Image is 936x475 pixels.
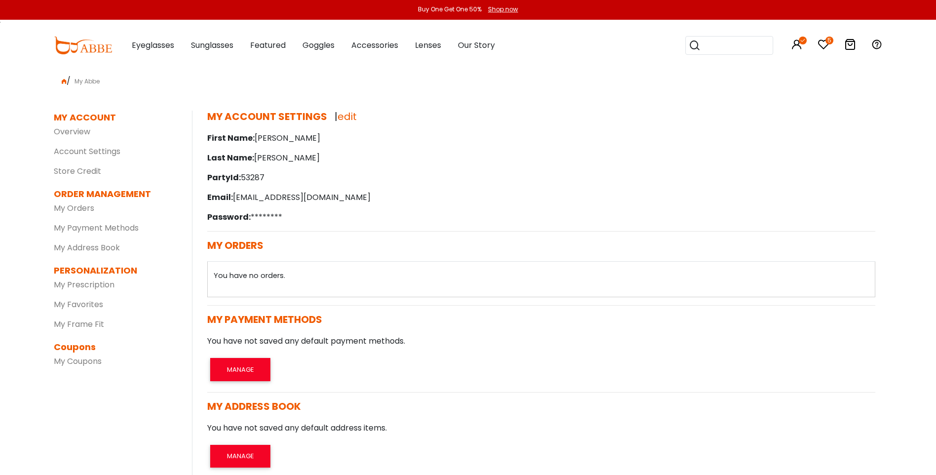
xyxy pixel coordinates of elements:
a: 5 [818,40,829,52]
a: My Address Book [54,242,120,253]
i: 5 [825,37,833,44]
span: Last Name: [207,152,254,163]
span: Sunglasses [191,40,233,51]
span: My Abbe [71,77,104,85]
p: You have not saved any default address items. [207,422,875,434]
span: Featured [250,40,286,51]
a: My Prescription [54,279,114,290]
img: abbeglasses.com [54,37,112,54]
div: Shop now [488,5,518,14]
a: MANAGE [207,363,273,375]
span: Goggles [302,40,335,51]
span: MY PAYMENT METHODS [207,313,322,326]
dt: PERSONALIZATION [54,264,177,277]
span: MY ORDERS [207,238,263,252]
font: 53287 [241,172,264,183]
span: PartyId: [207,172,241,183]
a: My Coupons [54,356,102,367]
span: MY ACCOUNT SETTINGS [207,110,327,123]
img: home.png [62,79,67,84]
span: First Name: [207,132,255,144]
a: edit [337,110,357,123]
p: You have not saved any default payment methods. [207,335,875,347]
div: / [54,71,883,87]
button: MANAGE [210,358,270,381]
font: [PERSON_NAME] [255,132,320,144]
a: Overview [54,126,90,137]
span: Eyeglasses [132,40,174,51]
span: | [335,110,357,123]
a: MANAGE [207,450,273,461]
font: [PERSON_NAME] [254,152,320,163]
span: Password: [207,211,251,223]
a: My Orders [54,202,94,214]
a: My Favorites [54,299,103,310]
span: MY ADDRESS BOOK [207,399,301,413]
span: Our Story [458,40,495,51]
span: Lenses [415,40,441,51]
a: Store Credit [54,165,101,177]
dt: MY ACCOUNT [54,111,116,124]
a: My Payment Methods [54,222,139,234]
a: My Frame Fit [54,318,104,330]
a: Shop now [483,5,518,13]
a: Account Settings [54,146,120,157]
dt: ORDER MANAGEMENT [54,187,177,200]
button: MANAGE [210,445,270,468]
span: Email: [207,192,233,203]
div: Buy One Get One 50% [418,5,482,14]
span: Accessories [351,40,398,51]
dt: Coupons [54,340,177,354]
p: You have no orders. [214,271,869,281]
font: [EMAIL_ADDRESS][DOMAIN_NAME] [233,192,371,203]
